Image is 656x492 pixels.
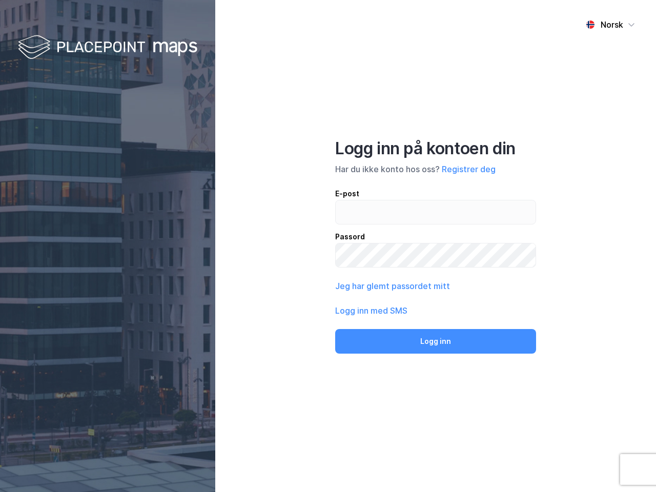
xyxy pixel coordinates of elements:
button: Jeg har glemt passordet mitt [335,280,450,292]
div: Passord [335,231,536,243]
div: Norsk [601,18,623,31]
div: Har du ikke konto hos oss? [335,163,536,175]
button: Logg inn [335,329,536,354]
img: logo-white.f07954bde2210d2a523dddb988cd2aa7.svg [18,33,197,63]
button: Logg inn med SMS [335,304,407,317]
div: Logg inn på kontoen din [335,138,536,159]
button: Registrer deg [442,163,496,175]
div: E-post [335,188,536,200]
iframe: Chat Widget [605,443,656,492]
